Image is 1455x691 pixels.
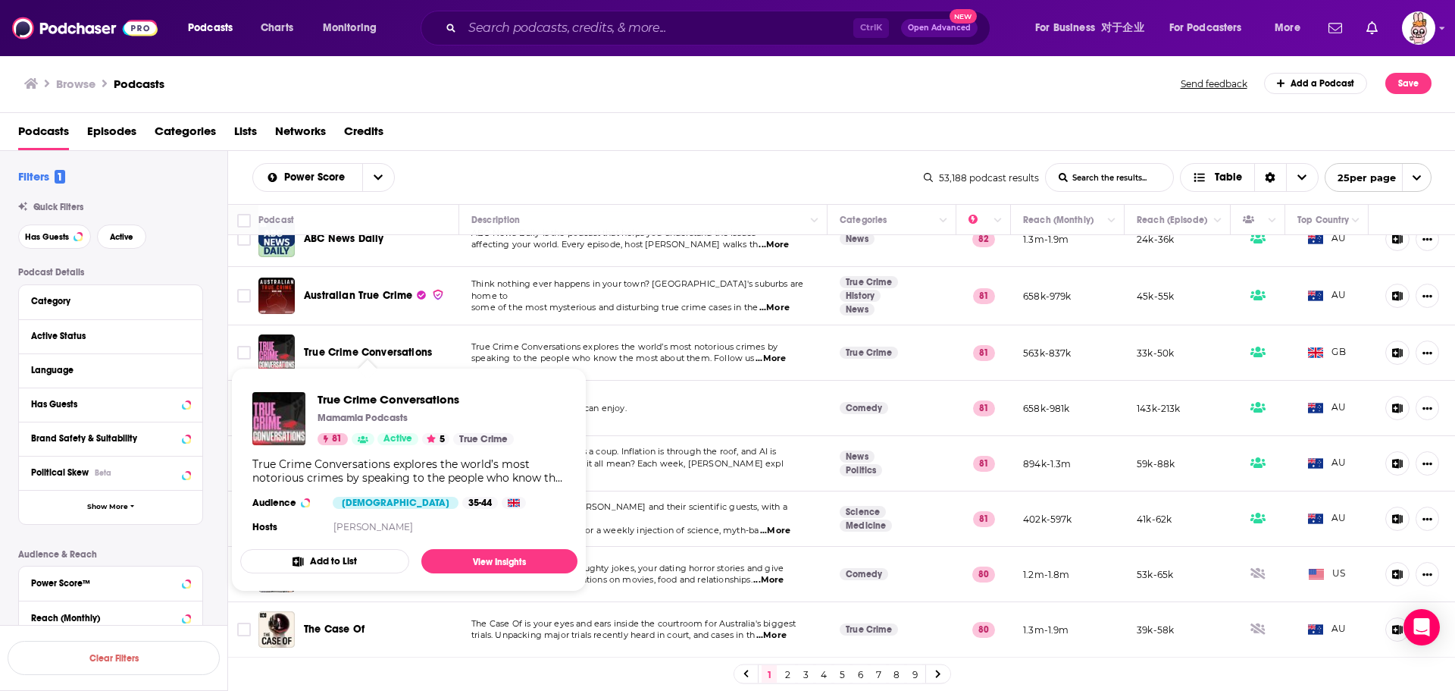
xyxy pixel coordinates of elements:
[1416,396,1439,420] button: Show More Button
[1023,623,1069,636] p: 1.3m-1.9m
[840,623,898,636] a: True Crime
[252,163,395,192] h2: Choose List sort
[834,665,850,683] a: 5
[234,119,257,150] span: Lists
[1023,457,1072,470] p: 894k-1.3m
[462,16,853,40] input: Search podcasts, credits, & more...
[1137,457,1175,470] p: 59k-88k
[377,433,418,445] a: Active
[1402,11,1435,45] button: Show profile menu
[1137,568,1173,581] p: 53k-65k
[1416,284,1439,308] button: Show More Button
[31,394,190,413] button: Has Guests
[56,77,95,91] h3: Browse
[934,212,953,230] button: Column Actions
[471,574,753,585] span: questionable recommendations on movies, food and relationships.
[1137,402,1181,415] p: 143k-213k
[471,211,520,229] div: Description
[1137,290,1174,303] p: 45k-55k
[840,290,881,302] a: History
[1254,164,1286,191] div: Sort Direction
[471,239,758,250] span: affecting your world. Every episode, host [PERSON_NAME] walks th
[840,233,875,245] a: News
[1159,16,1264,40] button: open menu
[155,119,216,150] a: Categories
[435,11,1005,46] div: Search podcasts, credits, & more...
[908,24,971,32] span: Open Advanced
[258,221,295,257] img: ABC News Daily
[1325,166,1396,190] span: 25 per page
[1023,568,1070,581] p: 1.2m-1.8m
[114,77,164,91] a: Podcasts
[304,231,383,247] a: ABC News Daily
[1416,227,1439,251] button: Show More Button
[1360,15,1384,41] a: Show notifications dropdown
[110,233,133,241] span: Active
[1308,345,1346,360] span: GB
[1264,73,1368,94] a: Add a Podcast
[1023,233,1069,246] p: 1.3m-1.9m
[240,549,409,573] button: Add to List
[31,365,180,375] div: Language
[97,225,146,249] button: Active
[1402,11,1435,45] span: Logged in as Nouel
[471,630,755,640] span: trials. Unpacking major trials recently heard in court, and cases in th
[1325,163,1432,192] button: open menu
[318,412,408,424] p: Mamamia Podcasts
[304,622,365,637] a: The Case Of
[840,211,887,229] div: Categories
[275,119,326,150] span: Networks
[968,211,990,229] div: Power Score
[1308,456,1347,471] span: AU
[1403,609,1440,645] div: Open Intercom Messenger
[1385,73,1432,94] button: Save
[973,511,995,526] p: 81
[252,521,277,533] h4: Hosts
[33,202,83,212] span: Quick Filters
[31,291,190,310] button: Category
[1416,451,1439,476] button: Show More Button
[471,302,758,313] span: some of the most mysterious and disturbing true crime cases in the
[304,623,365,636] span: The Case Of
[840,464,882,476] a: Politics
[453,433,514,445] a: True Crime
[1309,567,1346,582] span: US
[304,346,432,359] span: True Crime Conversations
[258,211,294,229] div: Podcast
[1023,402,1070,415] p: 658k-981k
[252,497,321,509] h3: Audience
[252,392,305,445] img: True Crime Conversations
[1023,211,1094,229] div: Reach (Monthly)
[12,14,158,42] img: Podchaser - Follow, Share and Rate Podcasts
[462,497,498,509] div: 35-44
[252,457,565,485] div: True Crime Conversations explores the world’s most notorious crimes by speaking to the people who...
[756,630,787,642] span: ...More
[18,119,69,150] span: Podcasts
[237,623,251,636] span: Toggle select row
[258,611,295,648] img: The Case Of
[261,17,293,39] span: Charts
[31,578,177,589] div: Power Score™
[762,665,777,683] a: 1
[1347,212,1365,230] button: Column Actions
[304,345,432,360] a: True Crime Conversations
[258,335,295,371] a: True Crime Conversations
[471,563,784,573] span: We’ll all giggle along at naughty jokes, your dating horror stories and give
[31,433,177,444] div: Brand Safety & Suitability
[284,172,350,183] span: Power Score
[806,212,824,230] button: Column Actions
[471,501,787,524] span: Join [PERSON_NAME], [PERSON_NAME] and their scientific guests, with a bunch
[756,353,786,365] span: ...More
[840,347,898,359] a: True Crime
[1308,400,1347,416] span: AU
[31,608,190,627] button: Reach (Monthly)
[253,172,362,183] button: open menu
[1035,17,1144,39] span: For Business
[1023,290,1072,303] p: 658k-979k
[31,296,180,306] div: Category
[471,446,776,457] span: The world is on fire. There's a coup. Inflation is through the roof, and AI is
[798,665,813,683] a: 3
[840,276,898,288] a: True Crime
